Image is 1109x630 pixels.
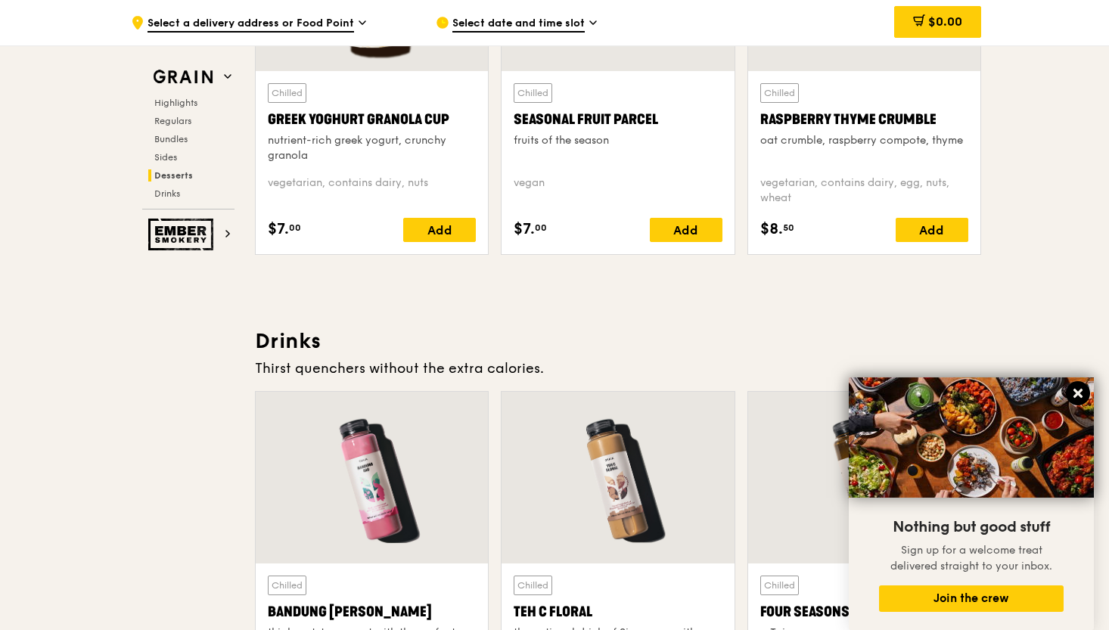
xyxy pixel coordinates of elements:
span: Sign up for a welcome treat delivered straight to your inbox. [890,544,1052,573]
span: Nothing but good stuff [893,518,1050,536]
div: oat crumble, raspberry compote, thyme [760,133,968,148]
div: Chilled [760,576,799,595]
div: Chilled [268,83,306,103]
div: Chilled [268,576,306,595]
div: fruits of the season [514,133,722,148]
span: Sides [154,152,177,163]
div: vegetarian, contains dairy, egg, nuts, wheat [760,175,968,206]
span: Select a delivery address or Food Point [148,16,354,33]
span: Regulars [154,116,191,126]
span: 00 [535,222,547,234]
img: Grain web logo [148,64,218,91]
img: Ember Smokery web logo [148,219,218,250]
div: Chilled [514,83,552,103]
div: Raspberry Thyme Crumble [760,109,968,130]
button: Close [1066,381,1090,405]
span: Bundles [154,134,188,144]
div: Bandung [PERSON_NAME] [268,601,476,622]
div: Chilled [760,83,799,103]
span: $7. [514,218,535,241]
span: $7. [268,218,289,241]
img: DSC07876-Edit02-Large.jpeg [849,377,1094,498]
div: Greek Yoghurt Granola Cup [268,109,476,130]
div: Thirst quenchers without the extra calories. [255,358,981,379]
div: Add [650,218,722,242]
div: Seasonal Fruit Parcel [514,109,722,130]
div: Chilled [514,576,552,595]
span: $0.00 [928,14,962,29]
span: 00 [289,222,301,234]
div: vegetarian, contains dairy, nuts [268,175,476,206]
h3: Drinks [255,327,981,355]
span: Select date and time slot [452,16,585,33]
span: Desserts [154,170,193,181]
span: Highlights [154,98,197,108]
span: Drinks [154,188,180,199]
div: vegan [514,175,722,206]
span: 50 [783,222,794,234]
div: Teh C Floral [514,601,722,622]
div: Four Seasons Oolong [760,601,968,622]
div: nutrient-rich greek yogurt, crunchy granola [268,133,476,163]
div: Add [403,218,476,242]
button: Join the crew [879,585,1064,612]
div: Add [896,218,968,242]
span: $8. [760,218,783,241]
